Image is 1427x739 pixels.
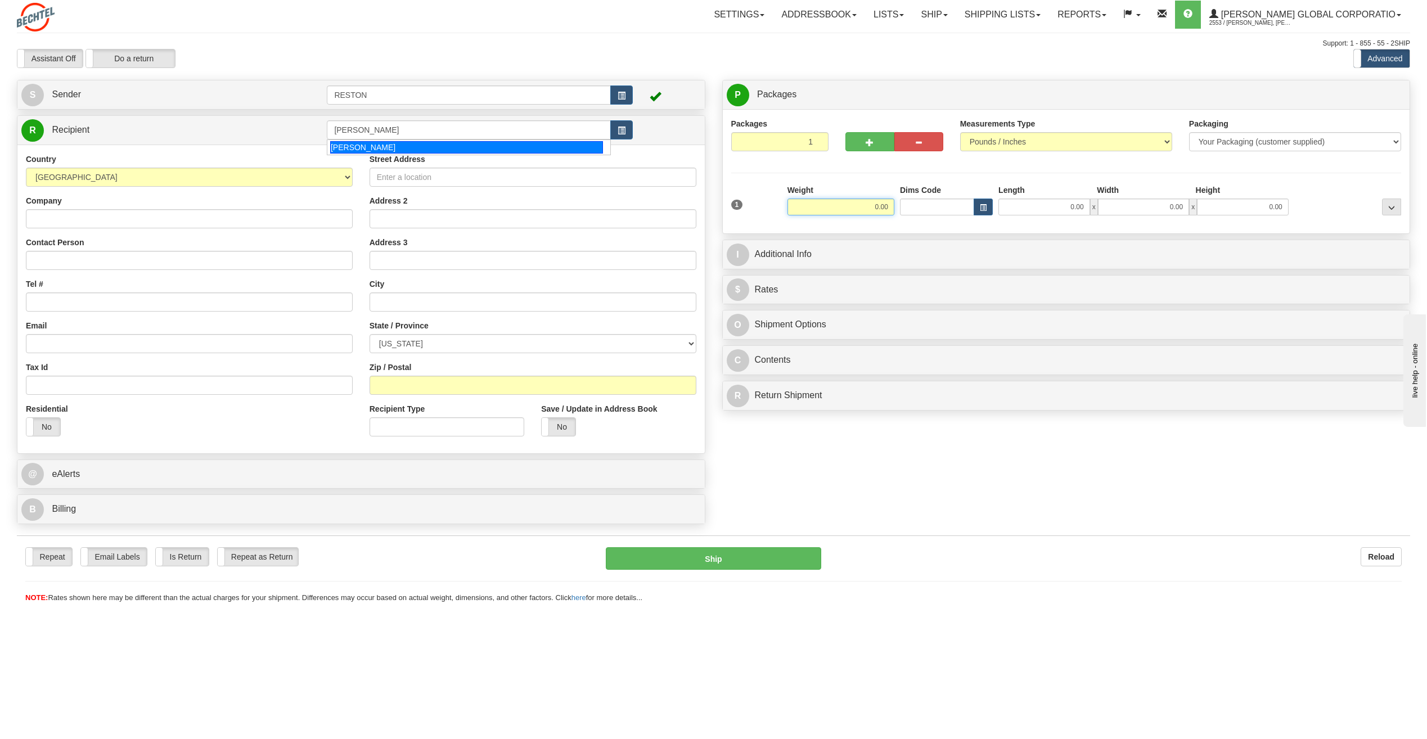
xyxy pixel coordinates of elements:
a: Shipping lists [956,1,1049,29]
label: Repeat as Return [218,548,298,566]
span: Recipient [52,125,89,134]
span: x [1189,199,1197,215]
label: Repeat [26,548,72,566]
span: S [21,84,44,106]
span: Packages [757,89,796,99]
label: Country [26,154,56,165]
label: Address 2 [370,195,408,206]
span: NOTE: [25,593,48,602]
label: Do a return [86,49,175,67]
label: No [542,418,575,436]
span: O [727,314,749,336]
a: @ eAlerts [21,463,701,486]
label: Length [998,184,1025,196]
a: B Billing [21,498,701,521]
div: Support: 1 - 855 - 55 - 2SHIP [17,39,1410,48]
span: Billing [52,504,76,513]
span: C [727,349,749,372]
a: $Rates [727,278,1406,301]
span: [PERSON_NAME] Global Corporatio [1218,10,1396,19]
label: Email [26,320,47,331]
span: @ [21,463,44,485]
label: City [370,278,384,290]
label: Measurements Type [960,118,1036,129]
label: Company [26,195,62,206]
span: Sender [52,89,81,99]
b: Reload [1368,552,1394,561]
div: live help - online [8,10,104,18]
div: Rates shown here may be different than the actual charges for your shipment. Differences may occu... [17,593,1410,603]
label: Email Labels [81,548,147,566]
label: Zip / Postal [370,362,412,373]
a: S Sender [21,83,327,106]
label: Save / Update in Address Book [541,403,657,414]
label: State / Province [370,320,429,331]
label: Address 3 [370,237,408,248]
iframe: chat widget [1401,312,1426,427]
a: here [571,593,586,602]
label: No [26,418,60,436]
a: RReturn Shipment [727,384,1406,407]
label: Height [1196,184,1221,196]
span: x [1090,199,1098,215]
a: OShipment Options [727,313,1406,336]
a: Reports [1049,1,1115,29]
label: Tel # [26,278,43,290]
label: Advanced [1354,49,1410,67]
a: P Packages [727,83,1406,106]
label: Packaging [1189,118,1228,129]
label: Tax Id [26,362,48,373]
label: Packages [731,118,768,129]
span: I [727,244,749,266]
label: Is Return [156,548,209,566]
span: eAlerts [52,469,80,479]
span: R [727,385,749,407]
a: Settings [705,1,773,29]
span: 1 [731,200,743,210]
div: [PERSON_NAME] [330,141,603,154]
a: Addressbook [773,1,865,29]
a: CContents [727,349,1406,372]
a: Lists [865,1,912,29]
span: R [21,119,44,142]
label: Dims Code [900,184,941,196]
a: IAdditional Info [727,243,1406,266]
div: ... [1382,199,1401,215]
label: Street Address [370,154,425,165]
label: Weight [787,184,813,196]
span: P [727,84,749,106]
label: Contact Person [26,237,84,248]
button: Reload [1361,547,1402,566]
span: $ [727,278,749,301]
a: [PERSON_NAME] Global Corporatio 2553 / [PERSON_NAME], [PERSON_NAME] [1201,1,1410,29]
input: Enter a location [370,168,696,187]
input: Recipient Id [327,120,610,139]
label: Assistant Off [17,49,83,67]
label: Recipient Type [370,403,425,414]
label: Residential [26,403,68,414]
a: Ship [912,1,956,29]
span: B [21,498,44,521]
img: logo2553.jpg [17,3,55,31]
button: Ship [606,547,821,570]
label: Width [1097,184,1119,196]
a: R Recipient [21,119,293,142]
span: 2553 / [PERSON_NAME], [PERSON_NAME] [1209,17,1294,29]
input: Sender Id [327,85,610,105]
